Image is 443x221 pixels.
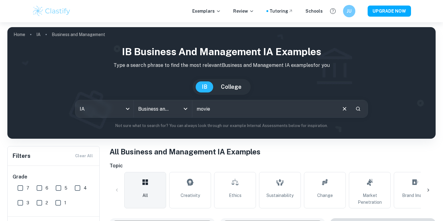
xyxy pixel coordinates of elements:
[32,5,71,17] img: Clastify logo
[328,6,338,16] button: Help and Feedback
[13,152,30,160] h6: Filters
[229,192,241,199] span: Ethics
[12,62,431,69] p: Type a search phrase to find the most relevant Business and Management IA examples for you
[192,100,336,117] input: E.g. tech company expansion, marketing strategies, motivation theories...
[269,8,293,14] a: Tutoring
[181,192,200,199] span: Creativity
[317,192,333,199] span: Change
[46,199,48,206] span: 2
[26,199,29,206] span: 3
[343,5,355,17] button: JU
[65,185,67,191] span: 5
[346,8,353,14] h6: JU
[84,185,87,191] span: 4
[368,6,411,17] button: UPGRADE NOW
[110,146,436,157] h1: All Business and Management IA Examples
[339,103,350,115] button: Clear
[196,81,214,92] button: IB
[305,8,323,14] a: Schools
[12,123,431,129] p: Not sure what to search for? You can always look through our example Internal Assessments below f...
[110,162,436,170] h6: Topic
[142,192,148,199] span: All
[75,100,134,117] div: IA
[52,31,105,38] p: Business and Management
[64,199,66,206] span: 1
[181,104,190,113] button: Open
[14,30,25,39] a: Home
[215,81,248,92] button: College
[12,44,431,59] h1: IB Business and Management IA examples
[352,192,388,206] span: Market Penetration
[353,104,363,114] button: Search
[233,8,254,14] p: Review
[26,185,29,191] span: 7
[46,185,48,191] span: 6
[36,30,41,39] a: IA
[266,192,293,199] span: Sustainability
[7,27,436,139] img: profile cover
[192,8,221,14] p: Exemplars
[402,192,427,199] span: Brand Image
[13,173,95,181] h6: Grade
